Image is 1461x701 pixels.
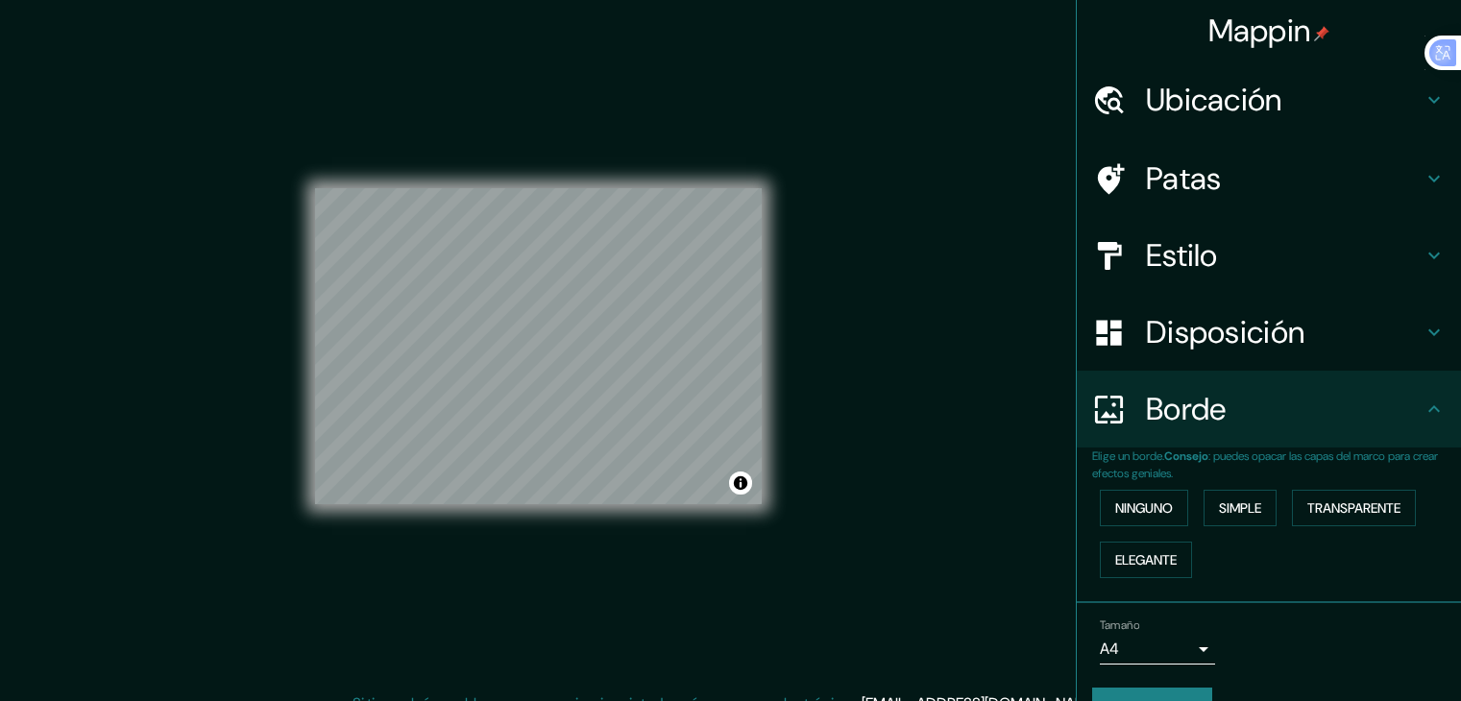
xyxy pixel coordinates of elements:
[1146,389,1227,429] font: Borde
[1314,26,1329,41] img: pin-icon.png
[1100,617,1139,633] font: Tamaño
[1164,448,1208,464] font: Consejo
[1307,499,1400,517] font: Transparente
[1100,634,1215,665] div: A4
[1146,80,1282,120] font: Ubicación
[1208,11,1311,51] font: Mappin
[315,188,762,504] canvas: Mapa
[1146,235,1218,276] font: Estilo
[1077,140,1461,217] div: Patas
[1077,217,1461,294] div: Estilo
[1290,626,1440,680] iframe: Lanzador de widgets de ayuda
[1115,551,1177,568] font: Elegante
[1077,294,1461,371] div: Disposición
[1292,490,1416,526] button: Transparente
[1219,499,1261,517] font: Simple
[1146,312,1304,352] font: Disposición
[1092,448,1438,481] font: : puedes opacar las capas del marco para crear efectos geniales.
[1100,542,1192,578] button: Elegante
[1092,448,1164,464] font: Elige un borde.
[1204,490,1277,526] button: Simple
[1100,490,1188,526] button: Ninguno
[1077,61,1461,138] div: Ubicación
[1146,158,1222,199] font: Patas
[1100,639,1119,659] font: A4
[1115,499,1173,517] font: Ninguno
[1077,371,1461,447] div: Borde
[729,471,752,495] button: Activar o desactivar atribución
